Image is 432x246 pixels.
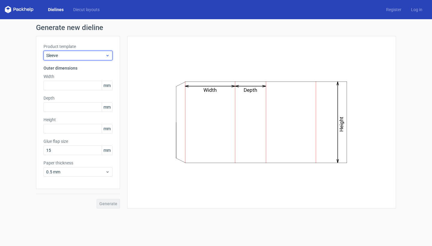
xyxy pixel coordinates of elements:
a: Log in [406,7,427,13]
span: mm [102,124,112,133]
span: 0.5 mm [46,169,105,175]
label: Width [43,73,112,79]
text: Depth [244,87,257,93]
h1: Generate new dieline [36,24,396,31]
a: Diecut layouts [68,7,104,13]
span: mm [102,81,112,90]
text: Height [339,117,345,132]
span: mm [102,103,112,112]
text: Width [204,87,217,93]
span: mm [102,146,112,155]
label: Height [43,117,112,123]
a: Dielines [43,7,68,13]
a: Register [381,7,406,13]
label: Paper thickness [43,160,112,166]
label: Product template [43,43,112,49]
h3: Outer dimensions [43,65,112,71]
label: Glue flap size [43,138,112,144]
span: Sleeve [46,52,105,58]
label: Depth [43,95,112,101]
